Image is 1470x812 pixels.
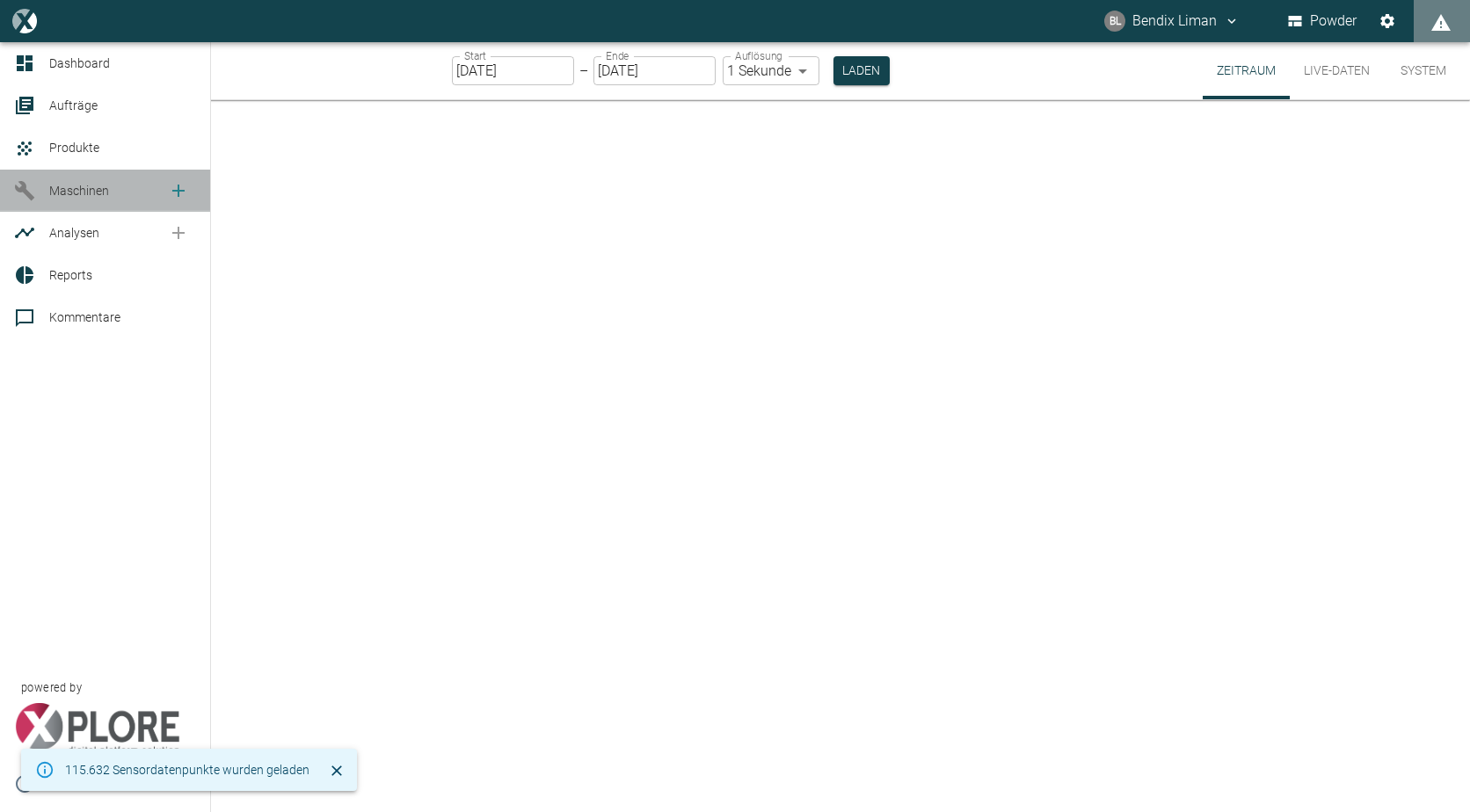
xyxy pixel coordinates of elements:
a: new /analyses/list/0 [161,215,196,250]
button: Zeitraum [1203,42,1290,99]
a: new /machines [161,173,196,208]
span: Kommentare [49,310,120,324]
label: Auflösung [735,48,782,63]
button: System [1384,42,1463,99]
img: logo [12,9,36,33]
button: Powder [1284,5,1361,37]
input: DD.MM.YYYY [593,56,716,85]
span: Aufträge [49,98,98,112]
span: Reports [49,268,92,282]
span: Dashboard [49,56,110,70]
span: Maschinen [49,184,109,198]
span: Produkte [49,141,99,155]
input: DD.MM.YYYY [452,56,574,85]
button: Laden [833,56,890,85]
button: Schließen [324,758,350,784]
button: bendix.liman@kansaihelios-cws.de [1102,5,1242,37]
img: Xplore Logo [14,703,180,756]
div: 1 Sekunde [723,56,819,85]
div: 115.632 Sensordatenpunkte wurden geladen [65,754,309,786]
p: – [579,61,588,81]
button: Einstellungen [1372,5,1403,37]
div: BL [1104,11,1125,32]
button: Live-Daten [1290,42,1384,99]
label: Start [464,48,486,63]
span: Analysen [49,226,99,240]
span: powered by [21,679,82,696]
label: Ende [606,48,629,63]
